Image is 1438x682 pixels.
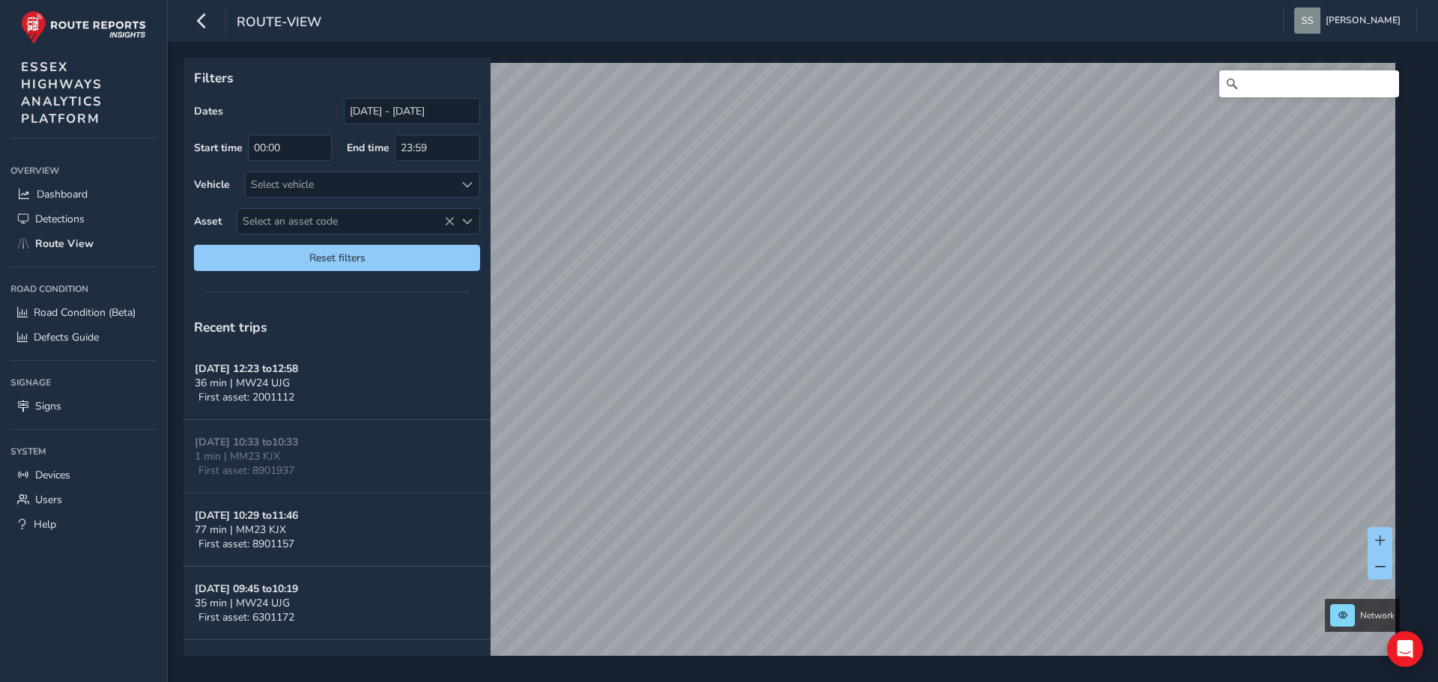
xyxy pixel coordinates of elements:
[194,104,223,118] label: Dates
[1219,70,1399,97] input: Search
[35,399,61,413] span: Signs
[189,63,1395,673] canvas: Map
[194,177,230,192] label: Vehicle
[10,325,157,350] a: Defects Guide
[10,512,157,537] a: Help
[194,141,243,155] label: Start time
[10,371,157,394] div: Signage
[35,212,85,226] span: Detections
[246,172,455,197] div: Select vehicle
[194,214,222,228] label: Asset
[183,567,491,640] button: [DATE] 09:45 to10:1935 min | MW24 UJGFirst asset: 6301172
[10,487,157,512] a: Users
[10,207,157,231] a: Detections
[194,245,480,271] button: Reset filters
[21,58,103,127] span: ESSEX HIGHWAYS ANALYTICS PLATFORM
[195,362,298,376] strong: [DATE] 12:23 to 12:58
[195,596,290,610] span: 35 min | MW24 UJG
[37,187,88,201] span: Dashboard
[35,468,70,482] span: Devices
[183,493,491,567] button: [DATE] 10:29 to11:4677 min | MM23 KJXFirst asset: 8901157
[195,523,286,537] span: 77 min | MM23 KJX
[195,435,298,449] strong: [DATE] 10:33 to 10:33
[1294,7,1406,34] button: [PERSON_NAME]
[10,394,157,418] a: Signs
[10,463,157,487] a: Devices
[237,209,455,234] span: Select an asset code
[10,300,157,325] a: Road Condition (Beta)
[35,237,94,251] span: Route View
[34,305,136,320] span: Road Condition (Beta)
[198,537,294,551] span: First asset: 8901157
[455,209,479,234] div: Select an asset code
[35,493,62,507] span: Users
[205,251,469,265] span: Reset filters
[1294,7,1320,34] img: diamond-layout
[237,13,321,34] span: route-view
[198,463,294,478] span: First asset: 8901937
[10,440,157,463] div: System
[10,182,157,207] a: Dashboard
[195,376,290,390] span: 36 min | MW24 UJG
[194,318,267,336] span: Recent trips
[183,420,491,493] button: [DATE] 10:33 to10:331 min | MM23 KJXFirst asset: 8901937
[194,68,480,88] p: Filters
[195,582,298,596] strong: [DATE] 09:45 to 10:19
[34,517,56,532] span: Help
[34,330,99,344] span: Defects Guide
[195,449,280,463] span: 1 min | MM23 KJX
[10,231,157,256] a: Route View
[10,159,157,182] div: Overview
[21,10,146,44] img: rr logo
[198,390,294,404] span: First asset: 2001112
[1387,631,1423,667] div: Open Intercom Messenger
[347,141,389,155] label: End time
[1326,7,1401,34] span: [PERSON_NAME]
[195,508,298,523] strong: [DATE] 10:29 to 11:46
[198,610,294,624] span: First asset: 6301172
[1360,609,1395,621] span: Network
[183,347,491,420] button: [DATE] 12:23 to12:5836 min | MW24 UJGFirst asset: 2001112
[201,655,305,669] strong: [DATE] 09:32 to 10:22
[10,278,157,300] div: Road Condition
